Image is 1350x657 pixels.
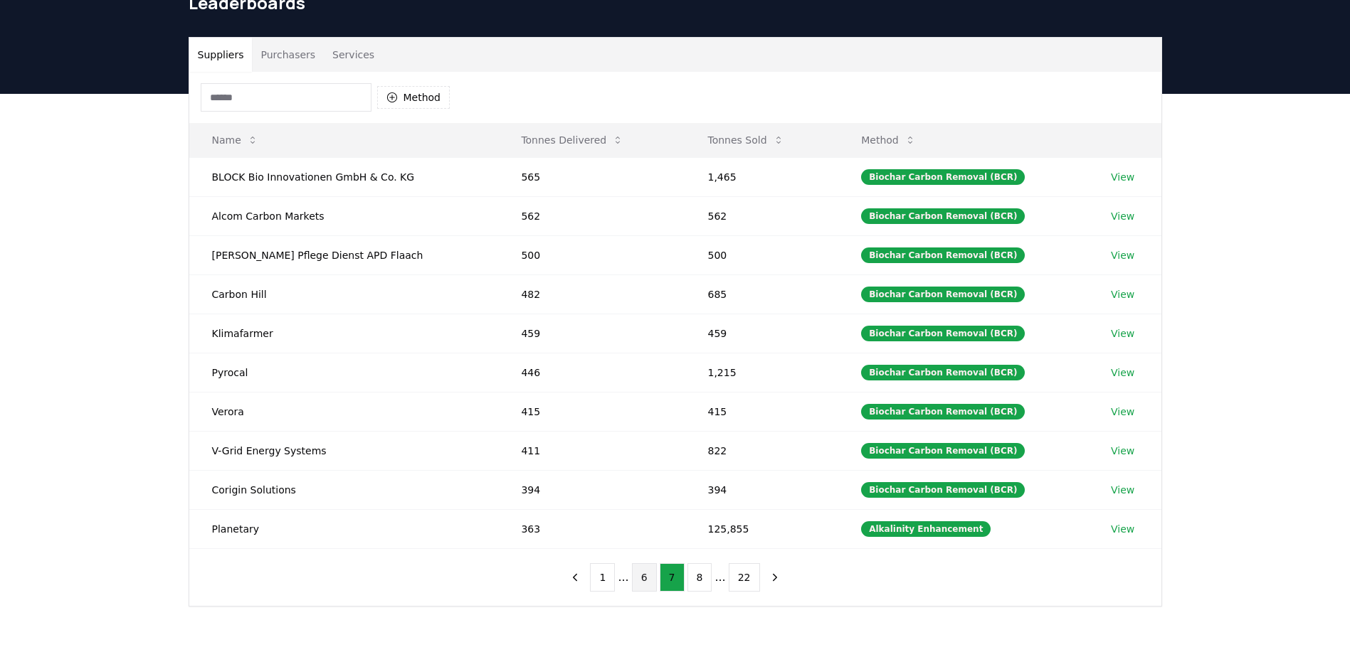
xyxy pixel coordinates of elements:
button: Tonnes Delivered [510,126,635,154]
button: 22 [729,563,760,592]
button: Suppliers [189,38,253,72]
td: 482 [498,274,685,314]
td: Alcom Carbon Markets [189,196,499,235]
td: 459 [685,314,838,353]
td: 446 [498,353,685,392]
td: 500 [685,235,838,274]
button: Method [850,126,927,154]
td: 565 [498,157,685,196]
td: 562 [685,196,838,235]
button: previous page [563,563,587,592]
a: View [1111,209,1134,223]
td: 411 [498,431,685,470]
div: Biochar Carbon Removal (BCR) [861,365,1025,380]
button: 6 [632,563,657,592]
button: Services [324,38,383,72]
a: View [1111,170,1134,184]
div: Biochar Carbon Removal (BCR) [861,169,1025,185]
a: View [1111,287,1134,301]
button: 8 [687,563,712,592]
td: 394 [498,470,685,509]
button: 1 [590,563,615,592]
td: 822 [685,431,838,470]
td: 459 [498,314,685,353]
div: Biochar Carbon Removal (BCR) [861,287,1025,302]
td: Klimafarmer [189,314,499,353]
a: View [1111,405,1134,419]
td: Planetary [189,509,499,548]
div: Biochar Carbon Removal (BCR) [861,208,1025,224]
a: View [1111,248,1134,262]
li: ... [618,569,628,586]
td: 363 [498,509,685,548]
a: View [1111,444,1134,458]
div: Biochar Carbon Removal (BCR) [861,482,1025,498]
a: View [1111,326,1134,341]
li: ... [714,569,725,586]
td: 125,855 [685,509,838,548]
div: Biochar Carbon Removal (BCR) [861,404,1025,420]
td: Pyrocal [189,353,499,392]
td: [PERSON_NAME] Pflege Dienst APD Flaach [189,235,499,274]
td: V-Grid Energy Systems [189,431,499,470]
td: BLOCK Bio Innovationen GmbH & Co. KG [189,157,499,196]
a: View [1111,522,1134,536]
button: Method [377,86,450,109]
button: 7 [660,563,685,592]
td: 1,215 [685,353,838,392]
td: Carbon Hill [189,274,499,314]
button: Purchasers [252,38,324,72]
a: View [1111,365,1134,380]
button: Name [201,126,270,154]
td: Corigin Solutions [189,470,499,509]
td: 415 [685,392,838,431]
div: Biochar Carbon Removal (BCR) [861,326,1025,341]
td: 394 [685,470,838,509]
div: Alkalinity Enhancement [861,521,991,537]
button: Tonnes Sold [696,126,795,154]
td: 1,465 [685,157,838,196]
td: 500 [498,235,685,274]
div: Biochar Carbon Removal (BCR) [861,247,1025,263]
td: 685 [685,274,838,314]
a: View [1111,483,1134,497]
td: 415 [498,392,685,431]
div: Biochar Carbon Removal (BCR) [861,443,1025,459]
td: 562 [498,196,685,235]
button: next page [763,563,787,592]
td: Verora [189,392,499,431]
